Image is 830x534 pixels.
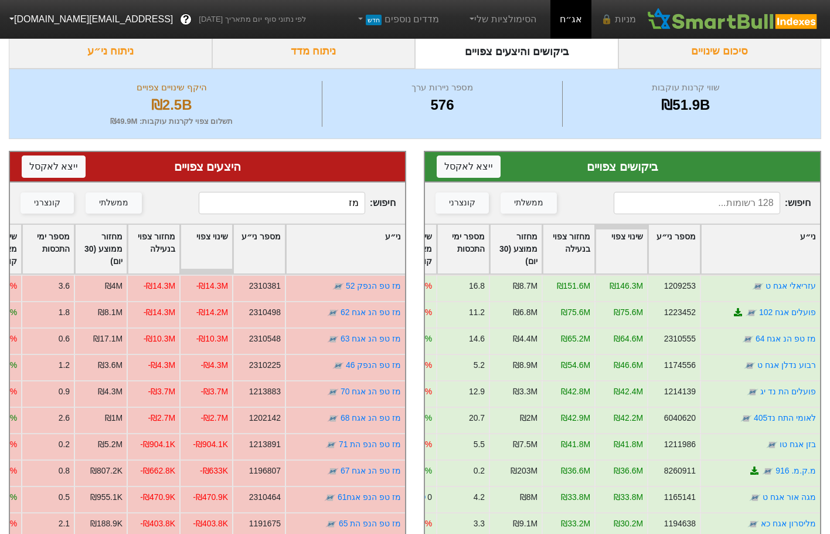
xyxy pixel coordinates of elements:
[760,387,816,396] a: פועלים הת נד יג
[664,438,696,451] div: 1211986
[664,491,696,503] div: 1165141
[200,412,228,424] div: -₪2.7M
[249,491,281,503] div: 2310464
[9,34,212,69] div: ניתוח ני״ע
[59,359,70,371] div: 1.2
[249,280,281,292] div: 2310381
[59,438,70,451] div: 0.2
[561,306,590,319] div: ₪75.6M
[249,386,281,398] div: 1213883
[183,12,189,28] span: ?
[436,192,489,214] button: קונצרני
[614,333,643,345] div: ₪64.6M
[513,386,538,398] div: ₪3.3M
[664,306,696,319] div: 1223452
[24,116,319,127] div: תשלום צפוי לקרנות עוקבות : ₪49.9M
[513,359,538,371] div: ₪8.9M
[614,518,643,530] div: ₪30.2M
[474,491,485,503] div: 4.2
[128,225,179,273] div: Toggle SortBy
[199,13,306,25] span: לפי נתוני סוף יום מתאריך [DATE]
[249,438,281,451] div: 1213891
[90,491,123,503] div: ₪955.1K
[93,333,123,345] div: ₪17.1M
[742,333,754,345] img: tase link
[332,280,344,292] img: tase link
[325,94,559,116] div: 576
[614,438,643,451] div: ₪41.8M
[199,192,396,214] span: חיפוש :
[469,333,485,345] div: 14.6
[148,412,175,424] div: -₪2.7M
[325,439,337,451] img: tase link
[437,158,808,175] div: ביקושים צפויים
[756,334,816,343] a: מז טפ הנ אגח 64
[761,519,816,528] a: מליסרון אגח כא
[99,197,128,209] div: ממשלתי
[759,307,816,317] a: פועלים אגח 102
[193,438,228,451] div: -₪904.1K
[614,491,643,503] div: ₪33.8M
[212,34,416,69] div: ניתוח מדד
[561,438,590,451] div: ₪41.8M
[327,386,339,398] img: tase link
[474,359,485,371] div: 5.2
[249,306,281,319] div: 2310498
[664,518,696,530] div: 1194638
[618,34,822,69] div: סיכום שינויים
[701,225,820,273] div: Toggle SortBy
[59,333,70,345] div: 0.6
[474,518,485,530] div: 3.3
[286,225,405,273] div: Toggle SortBy
[490,225,542,273] div: Toggle SortBy
[437,156,501,178] button: ייצא לאקסל
[346,281,401,290] a: מז טפ הנפק 52
[324,492,336,503] img: tase link
[59,386,70,398] div: 0.9
[664,386,696,398] div: 1214139
[144,280,175,292] div: -₪14.3M
[59,491,70,503] div: 0.5
[144,306,175,319] div: -₪14.3M
[196,333,228,345] div: -₪10.3M
[766,439,778,451] img: tase link
[21,192,74,214] button: קונצרני
[561,412,590,424] div: ₪42.9M
[346,360,401,370] a: מז טפ הנפק 46
[614,386,643,398] div: ₪42.4M
[752,280,764,292] img: tase link
[86,192,142,214] button: ממשלתי
[462,8,541,31] a: הסימולציות שלי
[610,280,643,292] div: ₪146.3M
[557,280,590,292] div: ₪151.6M
[341,413,401,423] a: מז טפ הנ אגח 68
[513,438,538,451] div: ₪7.5M
[561,359,590,371] div: ₪54.6M
[762,465,774,477] img: tase link
[469,280,485,292] div: 16.8
[614,359,643,371] div: ₪46.6M
[766,281,816,290] a: עזריאלי אגח ט
[59,280,70,292] div: 3.6
[744,360,756,371] img: tase link
[22,158,393,175] div: היצעים צפויים
[193,518,228,530] div: -₪403.8K
[511,465,538,477] div: ₪203M
[90,465,123,477] div: ₪807.2K
[200,386,228,398] div: -₪3.7M
[664,333,696,345] div: 2310555
[199,192,365,214] input: 448 רשומות...
[614,192,811,214] span: חיפוש :
[566,94,806,116] div: ₪51.9B
[437,225,489,273] div: Toggle SortBy
[754,413,816,423] a: לאומי התח נד405
[59,465,70,477] div: 0.8
[325,518,337,530] img: tase link
[249,359,281,371] div: 2310225
[341,466,401,475] a: מז טפ הנ אגח 67
[645,8,821,31] img: SmartBull
[249,518,281,530] div: 1191675
[513,518,538,530] div: ₪9.1M
[341,334,401,343] a: מז טפ הנ אגח 63
[520,491,538,503] div: ₪8M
